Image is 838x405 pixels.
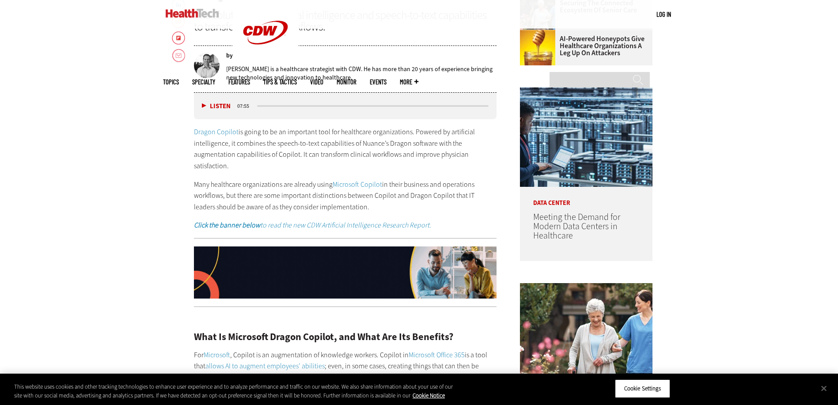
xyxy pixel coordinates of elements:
div: media player [194,93,497,119]
a: Log in [656,10,671,18]
img: Home [166,9,219,18]
a: Video [310,79,323,85]
strong: Click the banner below [194,220,260,230]
a: More information about your privacy [413,392,445,399]
a: allows AI to augment employees’ abilities [205,361,325,371]
span: Specialty [192,79,215,85]
a: Meeting the Demand for Modern Data Centers in Healthcare [533,211,620,242]
a: Tips & Tactics [263,79,297,85]
em: to read the new CDW Artificial Intelligence Research Report. [194,220,431,230]
p: For , Copilot is an augmentation of knowledge workers. Copilot in is a tool that ; even, in some ... [194,349,497,383]
h2: What Is Microsoft Dragon Copilot, and What Are Its Benefits? [194,332,497,342]
p: is going to be an important tool for healthcare organizations. Powered by artificial intelligence... [194,126,497,171]
a: Microsoft Office 365 [409,350,465,360]
a: CDW [232,58,299,68]
img: nurse walks with senior woman through a garden [520,283,652,382]
a: Microsoft [204,350,230,360]
a: Microsoft Copilot [333,180,382,189]
a: Features [228,79,250,85]
div: User menu [656,10,671,19]
img: x-airesearch-animated-2025-click-desktop [194,246,497,299]
p: Many healthcare organizations are already using in their business and operations workflows, but t... [194,179,497,213]
span: More [400,79,418,85]
button: Listen [202,103,231,110]
a: Dragon Copilot [194,127,239,136]
a: Click the banner belowto read the new CDW Artificial Intelligence Research Report. [194,220,431,230]
button: Cookie Settings [615,379,670,398]
a: Events [370,79,387,85]
a: MonITor [337,79,356,85]
button: Close [814,379,834,398]
div: duration [236,102,256,110]
p: Data Center [520,187,652,206]
img: engineer with laptop overlooking data center [520,87,652,187]
span: Topics [163,79,179,85]
div: This website uses cookies and other tracking technologies to enhance user experience and to analy... [14,382,461,400]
